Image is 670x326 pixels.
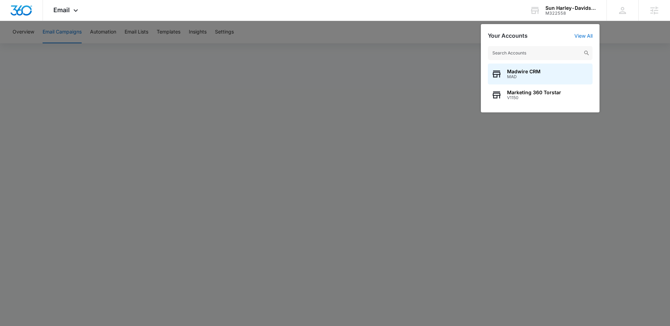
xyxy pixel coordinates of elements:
div: account id [545,11,596,16]
button: Marketing 360 TorstarV1150 [488,84,593,105]
h2: Your Accounts [488,32,528,39]
span: V1150 [507,95,561,100]
span: Marketing 360 Torstar [507,90,561,95]
a: View All [574,33,593,39]
span: Email [53,6,70,14]
button: Madwire CRMMAD [488,64,593,84]
span: Madwire CRM [507,69,541,74]
input: Search Accounts [488,46,593,60]
span: MAD [507,74,541,79]
div: account name [545,5,596,11]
